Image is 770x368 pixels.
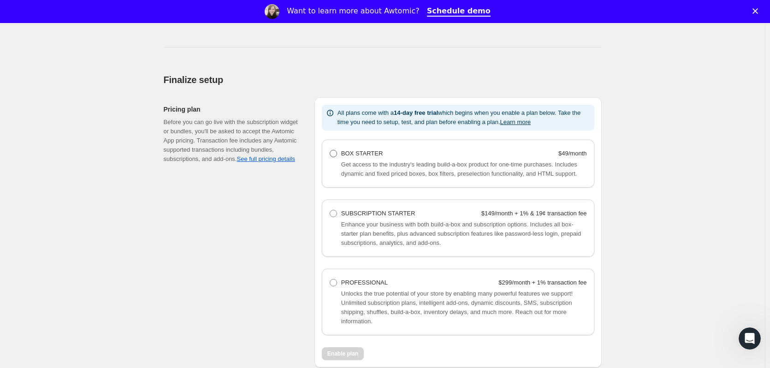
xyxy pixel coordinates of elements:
[341,161,577,177] span: Get access to the industry's leading build-a-box product for one-time purchases. Includes dynamic...
[739,327,761,350] iframe: Intercom live chat
[394,109,438,116] b: 14-day free trial
[500,119,531,125] button: Learn more
[237,155,295,162] a: See full pricing details
[265,4,279,19] img: Profile image for Emily
[341,279,388,286] span: PROFESSIONAL
[558,150,586,157] strong: $49/month
[341,210,415,217] span: SUBSCRIPTION STARTER
[338,108,591,127] p: All plans come with a which begins when you enable a plan below. Take the time you need to setup,...
[164,105,300,114] h2: Pricing plan
[341,150,383,157] span: BOX STARTER
[164,75,223,85] span: Finalize setup
[481,210,587,217] strong: $149/month + 1% & 19¢ transaction fee
[498,279,586,286] strong: $299/month + 1% transaction fee
[164,118,300,164] div: Before you can go live with the subscription widget or bundles, you'll be asked to accept the Awt...
[752,8,762,14] div: Close
[341,290,573,325] span: Unlocks the true potential of your store by enabling many powerful features we support! Unlimited...
[427,6,491,17] a: Schedule demo
[341,221,581,246] span: Enhance your business with both build-a-box and subscription options. Includes all box-starter pl...
[287,6,419,16] div: Want to learn more about Awtomic?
